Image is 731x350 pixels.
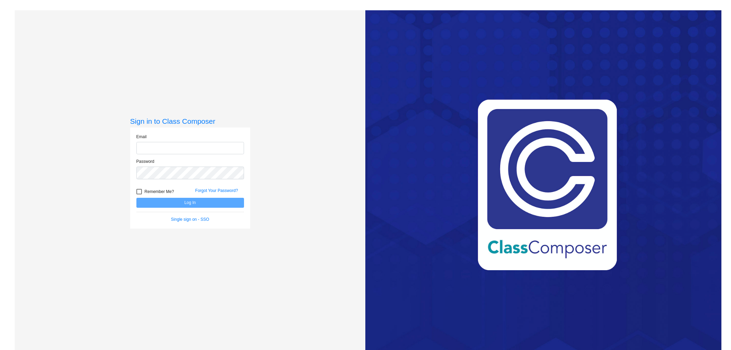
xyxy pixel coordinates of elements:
[136,134,147,140] label: Email
[171,217,209,222] a: Single sign on - SSO
[195,188,238,193] a: Forgot Your Password?
[145,188,174,196] span: Remember Me?
[136,158,155,165] label: Password
[130,117,250,125] h3: Sign in to Class Composer
[136,198,244,208] button: Log In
